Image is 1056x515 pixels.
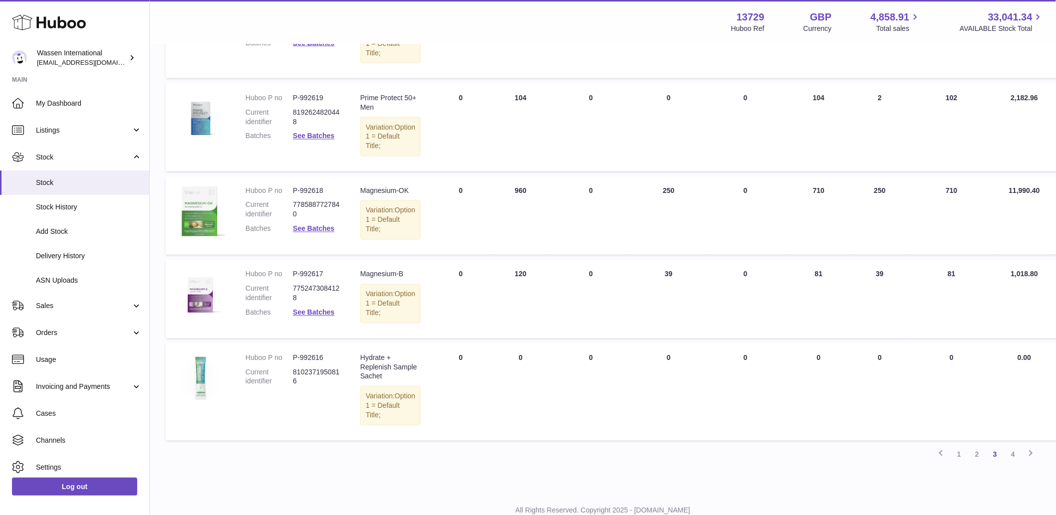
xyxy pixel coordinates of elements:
[960,24,1044,33] span: AVAILABLE Stock Total
[550,343,631,441] td: 0
[986,446,1004,464] a: 3
[810,10,831,24] strong: GBP
[1018,354,1031,362] span: 0.00
[360,93,421,112] div: Prime Protect 50+ Men
[246,132,293,141] dt: Batches
[988,10,1033,24] span: 33,041.34
[246,108,293,127] dt: Current identifier
[176,93,226,143] img: product image
[246,93,293,103] dt: Huboo P no
[950,446,968,464] a: 1
[907,176,997,255] td: 710
[491,83,550,171] td: 104
[246,353,293,363] dt: Huboo P no
[366,392,415,419] span: Option 1 = Default Title;
[366,290,415,317] span: Option 1 = Default Title;
[293,200,340,219] dd: 7785887727840
[491,176,550,255] td: 960
[1009,187,1040,195] span: 11,990.40
[360,353,421,382] div: Hydrate + Replenish Sample Sachet
[431,260,491,339] td: 0
[36,251,142,261] span: Delivery History
[246,186,293,196] dt: Huboo P no
[293,186,340,196] dd: P-992618
[785,83,853,171] td: 104
[876,24,921,33] span: Total sales
[366,123,415,150] span: Option 1 = Default Title;
[366,206,415,233] span: Option 1 = Default Title;
[360,200,421,240] div: Variation:
[1011,270,1039,278] span: 1,018.80
[12,50,27,65] img: internationalsupplychain@wassen.com
[176,270,226,320] img: product image
[36,276,142,285] span: ASN Uploads
[293,309,334,317] a: See Batches
[293,353,340,363] dd: P-992616
[360,117,421,157] div: Variation:
[293,270,340,279] dd: P-992617
[360,270,421,279] div: Magnesium-B
[293,108,340,127] dd: 8192624820448
[491,343,550,441] td: 0
[431,176,491,255] td: 0
[293,368,340,387] dd: 8102371950816
[36,153,131,162] span: Stock
[631,260,706,339] td: 39
[36,382,131,391] span: Invoicing and Payments
[853,260,907,339] td: 39
[12,478,137,496] a: Log out
[631,83,706,171] td: 0
[176,353,226,403] img: product image
[36,463,142,472] span: Settings
[737,10,765,24] strong: 13729
[853,176,907,255] td: 250
[36,355,142,364] span: Usage
[246,270,293,279] dt: Huboo P no
[36,227,142,236] span: Add Stock
[293,132,334,140] a: See Batches
[36,301,131,311] span: Sales
[550,176,631,255] td: 0
[246,200,293,219] dt: Current identifier
[293,225,334,233] a: See Batches
[36,202,142,212] span: Stock History
[1004,446,1022,464] a: 4
[907,260,997,339] td: 81
[37,48,127,67] div: Wassen International
[246,368,293,387] dt: Current identifier
[293,284,340,303] dd: 7752473084128
[744,354,748,362] span: 0
[744,270,748,278] span: 0
[731,24,765,33] div: Huboo Ref
[744,187,748,195] span: 0
[968,446,986,464] a: 2
[36,99,142,108] span: My Dashboard
[871,10,910,24] span: 4,858.91
[785,176,853,255] td: 710
[631,176,706,255] td: 250
[853,343,907,441] td: 0
[1011,94,1039,102] span: 2,182.96
[853,83,907,171] td: 2
[36,409,142,418] span: Cases
[803,24,832,33] div: Currency
[293,93,340,103] dd: P-992619
[550,260,631,339] td: 0
[246,224,293,234] dt: Batches
[431,343,491,441] td: 0
[907,83,997,171] td: 102
[36,328,131,338] span: Orders
[360,386,421,426] div: Variation:
[360,284,421,324] div: Variation:
[871,10,921,33] a: 4,858.91 Total sales
[36,126,131,135] span: Listings
[550,83,631,171] td: 0
[36,178,142,187] span: Stock
[431,83,491,171] td: 0
[246,308,293,318] dt: Batches
[960,10,1044,33] a: 33,041.34 AVAILABLE Stock Total
[744,94,748,102] span: 0
[785,260,853,339] td: 81
[37,58,147,66] span: [EMAIL_ADDRESS][DOMAIN_NAME]
[491,260,550,339] td: 120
